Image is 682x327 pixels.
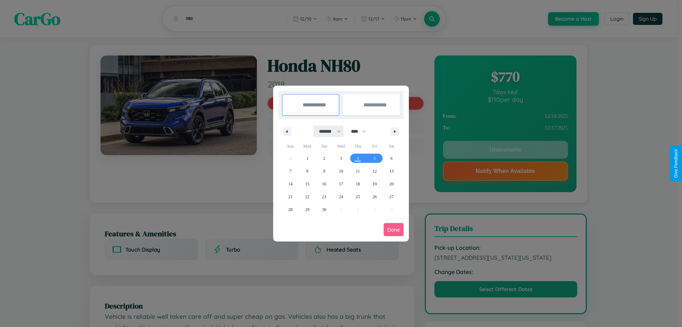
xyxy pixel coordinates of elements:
span: 30 [322,203,326,216]
span: 7 [289,165,292,178]
button: 5 [366,152,383,165]
button: 25 [350,190,366,203]
button: 15 [299,178,315,190]
span: Tue [316,141,332,152]
span: 8 [306,165,308,178]
button: 16 [316,178,332,190]
span: 12 [373,165,377,178]
span: 9 [323,165,325,178]
button: 10 [332,165,349,178]
span: 16 [322,178,326,190]
button: 14 [282,178,299,190]
span: 4 [357,152,359,165]
span: Sat [383,141,400,152]
span: 5 [374,152,376,165]
button: 29 [299,203,315,216]
span: 28 [288,203,293,216]
span: 27 [389,190,394,203]
span: 17 [339,178,343,190]
button: 3 [332,152,349,165]
span: 29 [305,203,309,216]
span: 23 [322,190,326,203]
span: 25 [356,190,360,203]
span: 18 [356,178,360,190]
button: 18 [350,178,366,190]
span: Fri [366,141,383,152]
button: 19 [366,178,383,190]
button: 17 [332,178,349,190]
button: 7 [282,165,299,178]
button: 2 [316,152,332,165]
span: 26 [373,190,377,203]
button: 12 [366,165,383,178]
button: Done [384,223,404,236]
span: 14 [288,178,293,190]
span: 22 [305,190,309,203]
button: 20 [383,178,400,190]
span: 21 [288,190,293,203]
button: 6 [383,152,400,165]
span: 3 [340,152,342,165]
span: 1 [306,152,308,165]
button: 28 [282,203,299,216]
button: 21 [282,190,299,203]
button: 13 [383,165,400,178]
button: 24 [332,190,349,203]
span: 11 [356,165,360,178]
span: 19 [373,178,377,190]
span: Wed [332,141,349,152]
button: 23 [316,190,332,203]
span: 2 [323,152,325,165]
button: 26 [366,190,383,203]
span: Sun [282,141,299,152]
button: 11 [350,165,366,178]
button: 22 [299,190,315,203]
span: 15 [305,178,309,190]
button: 27 [383,190,400,203]
span: 20 [389,178,394,190]
span: Thu [350,141,366,152]
button: 9 [316,165,332,178]
button: 4 [350,152,366,165]
button: 1 [299,152,315,165]
span: 24 [339,190,343,203]
div: Give Feedback [673,149,678,178]
span: Mon [299,141,315,152]
span: 6 [390,152,393,165]
button: 8 [299,165,315,178]
span: 10 [339,165,343,178]
button: 30 [316,203,332,216]
span: 13 [389,165,394,178]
